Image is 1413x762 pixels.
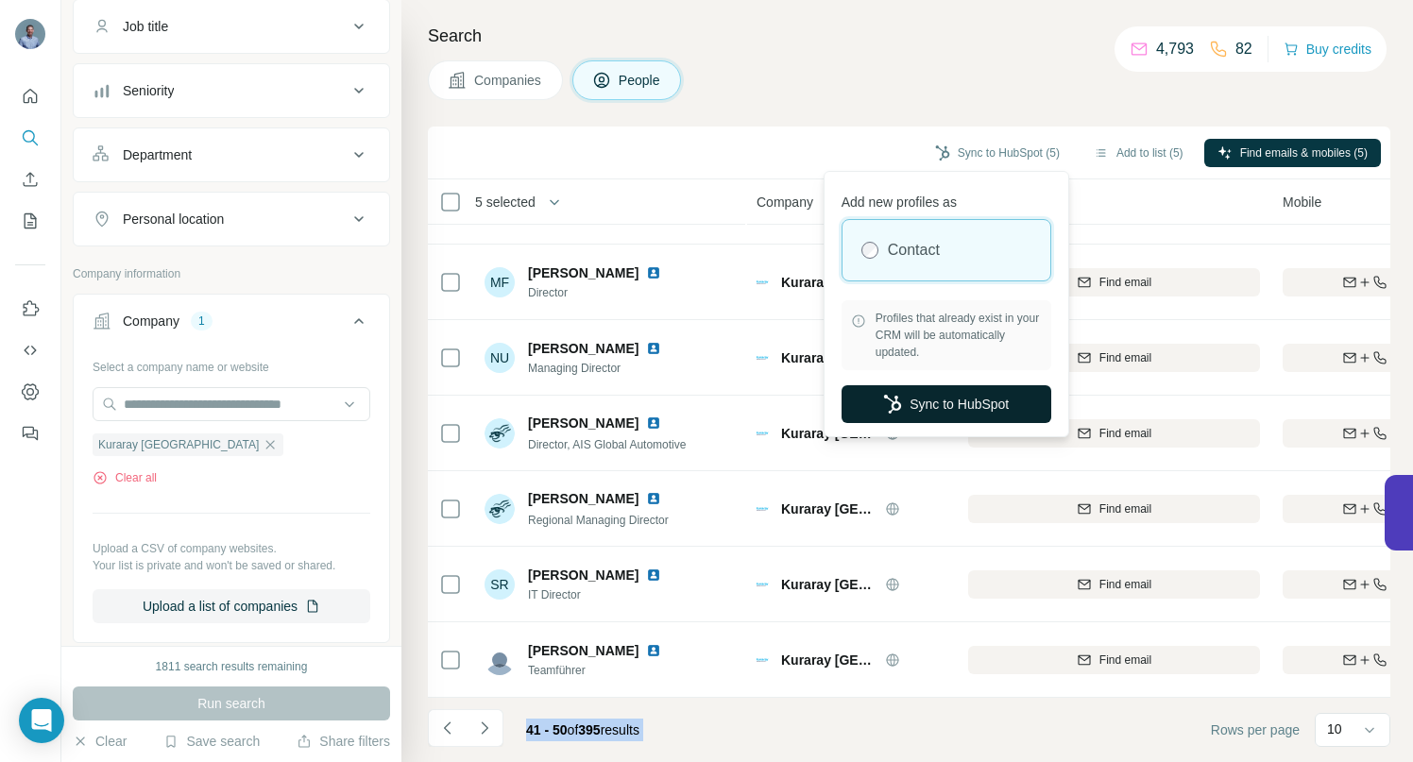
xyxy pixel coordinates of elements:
[485,569,515,600] div: SR
[968,646,1260,674] button: Find email
[485,418,515,449] img: Avatar
[15,19,45,49] img: Avatar
[74,4,389,49] button: Job title
[74,132,389,178] button: Department
[528,263,638,282] span: [PERSON_NAME]
[528,284,669,301] span: Director
[93,589,370,623] button: Upload a list of companies
[528,566,638,584] span: [PERSON_NAME]
[781,348,876,367] span: Kuraray [GEOGRAPHIC_DATA]
[757,432,772,435] img: Logo of Kuraray Europe
[485,343,515,373] div: NU
[968,344,1260,372] button: Find email
[15,292,45,326] button: Use Surfe on LinkedIn
[646,341,661,356] img: LinkedIn logo
[1099,500,1151,517] span: Find email
[428,23,1390,49] h4: Search
[475,193,536,212] span: 5 selected
[163,732,260,751] button: Save search
[1099,425,1151,442] span: Find email
[191,313,213,330] div: 1
[842,185,1051,212] p: Add new profiles as
[74,68,389,113] button: Seniority
[968,419,1260,448] button: Find email
[1283,193,1321,212] span: Mobile
[646,491,661,506] img: LinkedIn logo
[528,414,638,432] span: [PERSON_NAME]
[1327,720,1342,738] p: 10
[15,333,45,367] button: Use Surfe API
[578,722,600,737] span: 395
[619,71,662,90] span: People
[781,575,876,594] span: Kuraray [GEOGRAPHIC_DATA]
[876,310,1042,361] span: Profiles that already exist in your CRM will be automatically updated.
[922,139,1073,167] button: Sync to HubSpot (5)
[123,17,168,36] div: Job title
[781,424,876,443] span: Kuraray [GEOGRAPHIC_DATA]
[474,71,543,90] span: Companies
[74,298,389,351] button: Company1
[528,489,638,508] span: [PERSON_NAME]
[123,81,174,100] div: Seniority
[466,709,503,747] button: Navigate to next page
[888,239,940,262] label: Contact
[646,643,661,658] img: LinkedIn logo
[528,514,669,527] span: Regional Managing Director
[528,339,638,358] span: [PERSON_NAME]
[781,500,876,518] span: Kuraray [GEOGRAPHIC_DATA]
[968,268,1260,296] button: Find email
[74,196,389,242] button: Personal location
[646,567,661,583] img: LinkedIn logo
[123,145,192,164] div: Department
[1204,139,1381,167] button: Find emails & mobiles (5)
[156,658,308,675] div: 1811 search results remaining
[1235,38,1252,60] p: 82
[15,375,45,409] button: Dashboard
[526,722,639,737] span: results
[485,494,515,524] img: Avatar
[528,586,669,603] span: IT Director
[1211,720,1300,739] span: Rows per page
[757,507,772,511] img: Logo of Kuraray Europe
[93,540,370,557] p: Upload a CSV of company websites.
[15,204,45,238] button: My lists
[93,469,157,486] button: Clear all
[15,79,45,113] button: Quick start
[297,732,390,751] button: Share filters
[15,162,45,196] button: Enrich CSV
[781,651,876,669] span: Kuraray [GEOGRAPHIC_DATA]
[98,436,259,453] span: Kuraray [GEOGRAPHIC_DATA]
[968,570,1260,599] button: Find email
[93,351,370,376] div: Select a company name or website
[1099,652,1151,669] span: Find email
[73,732,127,751] button: Clear
[485,645,515,675] img: Avatar
[485,267,515,297] div: MF
[646,415,661,431] img: LinkedIn logo
[568,722,579,737] span: of
[757,583,772,586] img: Logo of Kuraray Europe
[1156,38,1194,60] p: 4,793
[528,438,686,451] span: Director, AIS Global Automotive
[15,121,45,155] button: Search
[1081,139,1197,167] button: Add to list (5)
[968,495,1260,523] button: Find email
[1099,349,1151,366] span: Find email
[1240,144,1368,161] span: Find emails & mobiles (5)
[646,265,661,280] img: LinkedIn logo
[19,698,64,743] div: Open Intercom Messenger
[757,193,813,212] span: Company
[1099,274,1151,291] span: Find email
[757,658,772,662] img: Logo of Kuraray Europe
[757,356,772,360] img: Logo of Kuraray Europe
[93,557,370,574] p: Your list is private and won't be saved or shared.
[526,722,568,737] span: 41 - 50
[781,273,876,292] span: Kuraray [GEOGRAPHIC_DATA]
[123,312,179,330] div: Company
[15,416,45,450] button: Feedback
[757,280,772,284] img: Logo of Kuraray Europe
[1099,576,1151,593] span: Find email
[528,662,669,679] span: Teamführer
[528,360,669,377] span: Managing Director
[528,641,638,660] span: [PERSON_NAME]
